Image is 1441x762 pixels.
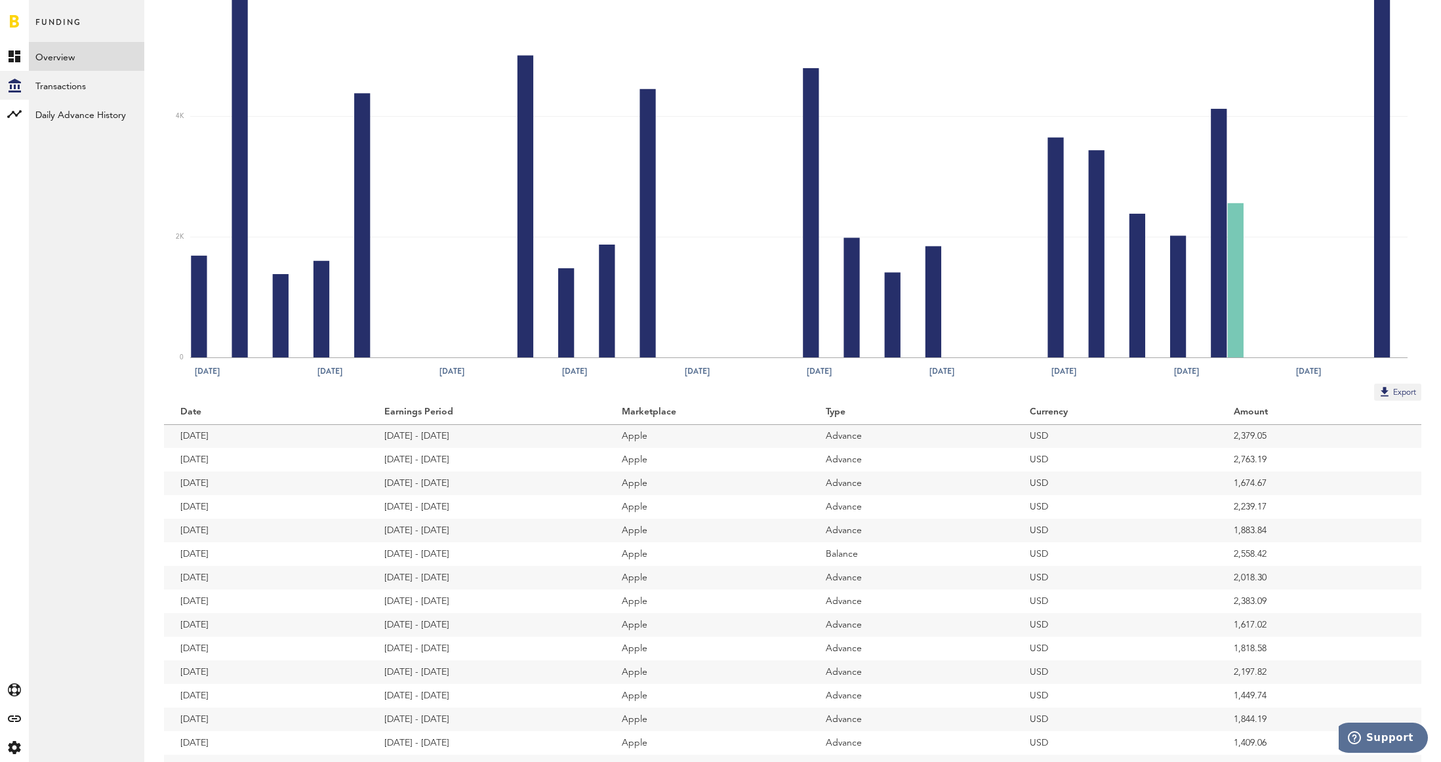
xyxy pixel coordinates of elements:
[164,613,368,637] td: [DATE]
[368,660,605,684] td: [DATE] - [DATE]
[809,708,1013,731] td: Advance
[605,542,809,566] td: Apple
[195,365,220,377] text: [DATE]
[1013,660,1217,684] td: USD
[685,365,710,377] text: [DATE]
[368,542,605,566] td: [DATE] - [DATE]
[622,407,678,416] ng-transclude: Marketplace
[1217,637,1421,660] td: 1,818.58
[1013,519,1217,542] td: USD
[809,448,1013,471] td: Advance
[1217,448,1421,471] td: 2,763.19
[605,471,809,495] td: Apple
[1296,365,1321,377] text: [DATE]
[1217,684,1421,708] td: 1,449.74
[605,448,809,471] td: Apple
[35,14,81,42] span: Funding
[176,113,184,119] text: 4K
[605,660,809,684] td: Apple
[1374,384,1421,401] button: Export
[1051,365,1076,377] text: [DATE]
[368,448,605,471] td: [DATE] - [DATE]
[1030,407,1069,416] ng-transclude: Currency
[605,708,809,731] td: Apple
[1217,424,1421,448] td: 2,379.05
[809,424,1013,448] td: Advance
[809,542,1013,566] td: Balance
[1217,613,1421,637] td: 1,617.02
[807,365,832,377] text: [DATE]
[605,731,809,755] td: Apple
[809,566,1013,590] td: Advance
[562,365,587,377] text: [DATE]
[180,407,203,416] ng-transclude: Date
[368,731,605,755] td: [DATE] - [DATE]
[368,684,605,708] td: [DATE] - [DATE]
[1013,471,1217,495] td: USD
[29,71,144,100] a: Transactions
[605,684,809,708] td: Apple
[368,566,605,590] td: [DATE] - [DATE]
[317,365,342,377] text: [DATE]
[1013,684,1217,708] td: USD
[605,495,809,519] td: Apple
[164,590,368,613] td: [DATE]
[1013,731,1217,755] td: USD
[368,637,605,660] td: [DATE] - [DATE]
[164,566,368,590] td: [DATE]
[826,407,847,416] ng-transclude: Type
[605,637,809,660] td: Apple
[164,424,368,448] td: [DATE]
[1013,424,1217,448] td: USD
[1217,495,1421,519] td: 2,239.17
[605,566,809,590] td: Apple
[809,495,1013,519] td: Advance
[1174,365,1199,377] text: [DATE]
[809,637,1013,660] td: Advance
[368,495,605,519] td: [DATE] - [DATE]
[1217,542,1421,566] td: 2,558.42
[368,519,605,542] td: [DATE] - [DATE]
[164,708,368,731] td: [DATE]
[180,354,184,361] text: 0
[164,519,368,542] td: [DATE]
[1339,723,1428,755] iframe: Opens a widget where you can find more information
[1217,566,1421,590] td: 2,018.30
[1013,495,1217,519] td: USD
[1013,590,1217,613] td: USD
[1013,613,1217,637] td: USD
[1013,708,1217,731] td: USD
[809,660,1013,684] td: Advance
[164,684,368,708] td: [DATE]
[809,590,1013,613] td: Advance
[164,637,368,660] td: [DATE]
[1013,637,1217,660] td: USD
[605,424,809,448] td: Apple
[176,233,184,240] text: 2K
[164,495,368,519] td: [DATE]
[1234,407,1269,416] ng-transclude: Amount
[368,708,605,731] td: [DATE] - [DATE]
[368,613,605,637] td: [DATE] - [DATE]
[164,471,368,495] td: [DATE]
[809,613,1013,637] td: Advance
[809,471,1013,495] td: Advance
[384,407,455,416] ng-transclude: Earnings Period
[1013,448,1217,471] td: USD
[164,448,368,471] td: [DATE]
[929,365,954,377] text: [DATE]
[605,519,809,542] td: Apple
[1217,519,1421,542] td: 1,883.84
[29,100,144,129] a: Daily Advance History
[368,590,605,613] td: [DATE] - [DATE]
[809,519,1013,542] td: Advance
[1378,385,1391,398] img: Export
[164,731,368,755] td: [DATE]
[809,684,1013,708] td: Advance
[164,660,368,684] td: [DATE]
[29,42,144,71] a: Overview
[1217,708,1421,731] td: 1,844.19
[605,590,809,613] td: Apple
[1013,542,1217,566] td: USD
